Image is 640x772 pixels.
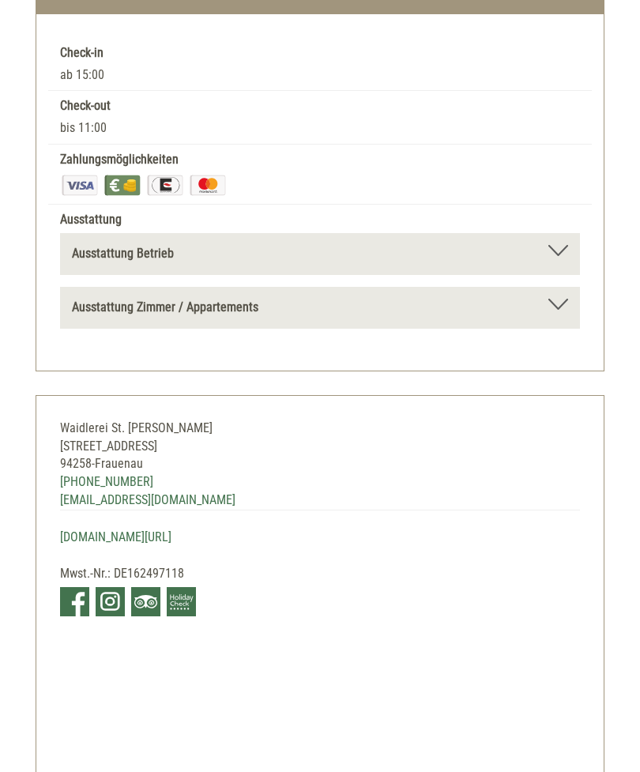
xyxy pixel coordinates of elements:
span: 94258 [60,456,92,471]
img: EuroCard [145,173,185,198]
label: Zahlungsmöglichkeiten [60,151,179,169]
img: Maestro [188,173,228,198]
span: Frauenau [95,456,143,471]
span: [STREET_ADDRESS] [60,439,157,454]
a: [EMAIL_ADDRESS][DOMAIN_NAME] [60,492,235,507]
label: Check-in [60,44,104,62]
div: ab 15:00 [48,66,592,85]
label: Ausstattung [60,211,122,229]
b: Ausstattung Betrieb [72,246,174,261]
span: : DE162497118 [107,566,184,581]
div: - Mwst.-Nr. [36,396,604,646]
label: Check-out [60,97,111,115]
a: [DOMAIN_NAME][URL] [60,529,171,544]
span: Waidlerei St. [PERSON_NAME] [60,420,213,435]
img: Visa [60,173,100,198]
a: [PHONE_NUMBER] [60,474,153,489]
div: bis 11:00 [48,119,592,137]
b: Ausstattung Zimmer / Appartements [72,299,258,314]
img: Barzahlung [103,173,142,198]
